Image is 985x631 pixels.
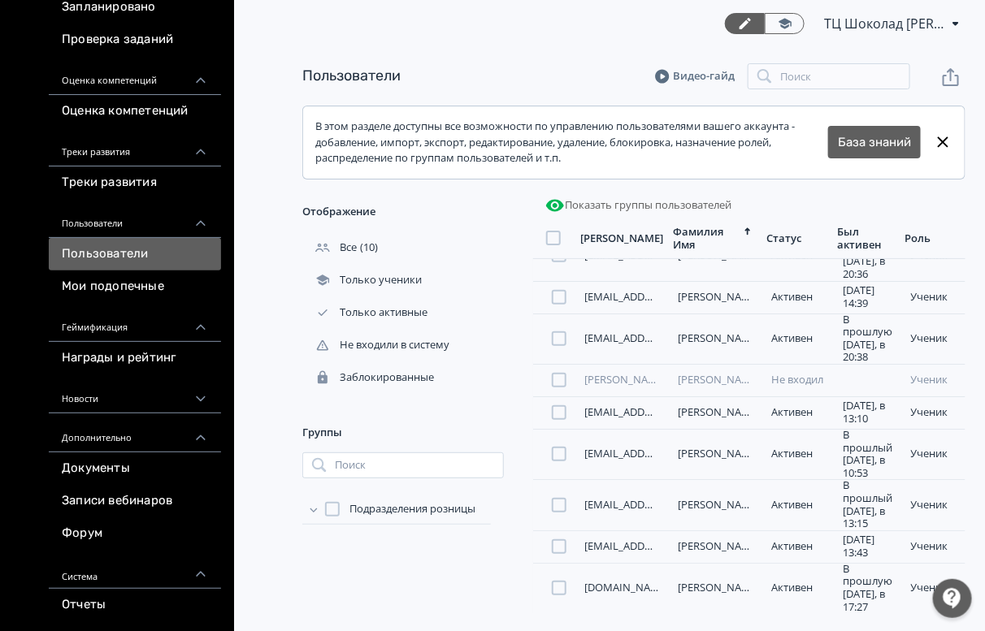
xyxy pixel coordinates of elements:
a: [DOMAIN_NAME][EMAIL_ADDRESS][DOMAIN_NAME] [584,580,840,594]
div: В этом разделе доступны все возможности по управлению пользователями вашего аккаунта - добавление... [315,119,828,166]
div: Активен [772,406,827,419]
div: В прошлую [DATE], в 20:36 [843,230,898,280]
div: Отображение [302,192,504,231]
a: [EMAIL_ADDRESS][DOMAIN_NAME] [584,404,756,419]
a: [PERSON_NAME] [678,372,760,387]
div: Активен [772,332,827,345]
a: [PERSON_NAME] [678,289,760,304]
div: Заблокированные [302,370,437,385]
div: Пользователи [49,199,221,238]
a: [PERSON_NAME] [678,404,760,419]
a: Пользователи [302,67,401,84]
a: Переключиться в режим ученика [765,13,805,34]
button: Показать группы пользователей [542,192,735,218]
a: [PERSON_NAME] [678,538,760,553]
div: ученик [911,447,959,460]
div: Статус [766,231,801,245]
div: ученик [911,581,959,594]
div: Роль [905,231,931,245]
div: Треки развития [49,127,221,166]
div: Геймификация [49,303,221,342]
a: Мои подопечные [49,270,221,303]
div: [DATE] 13:43 [843,534,898,559]
div: Активен [772,249,827,262]
a: [EMAIL_ADDRESS][DOMAIN_NAME] [584,538,756,553]
a: [EMAIL_ADDRESS][DOMAIN_NAME] [584,446,756,460]
div: ученик [911,374,959,387]
div: Активен [772,291,827,304]
div: Только активные [302,305,431,320]
div: Дополнительно [49,413,221,452]
a: [PERSON_NAME] [678,446,760,460]
a: Пользователи [49,238,221,270]
span: ТЦ Шоколад Реутов СИН 6412395 [824,14,946,33]
div: Все [302,240,360,255]
a: [PERSON_NAME] [678,580,760,594]
div: В прошлую [DATE], в 20:38 [843,313,898,364]
a: [EMAIL_ADDRESS][DOMAIN_NAME] [584,289,756,304]
div: (10) [302,231,504,264]
a: [EMAIL_ADDRESS][DOMAIN_NAME] [584,331,756,345]
a: Видео-гайд [655,68,735,84]
div: Активен [772,499,827,512]
div: Не входили в систему [302,338,453,352]
a: Проверка заданий [49,24,221,56]
a: Треки развития [49,166,221,199]
div: Система [49,550,221,589]
div: ученик [911,540,959,553]
a: [PERSON_NAME][EMAIL_ADDRESS][DOMAIN_NAME] [584,372,838,387]
div: Активен [772,540,827,553]
div: ученик [911,332,959,345]
div: Новости [49,374,221,413]
a: Записи вебинаров [49,485,221,517]
div: Группы [302,413,504,452]
a: [PERSON_NAME] [678,331,760,345]
div: Не входил [772,374,827,387]
div: Фамилия Имя [674,225,740,253]
a: База знаний [838,133,911,152]
div: Активен [772,447,827,460]
div: [PERSON_NAME] [580,231,663,245]
a: Форум [49,517,221,550]
div: В прошлую [DATE], в 17:27 [843,563,898,613]
div: ученик [911,406,959,419]
div: ученик [911,499,959,512]
a: [PERSON_NAME] [678,497,760,512]
a: Награды и рейтинг [49,342,221,374]
a: Документы [49,452,221,485]
div: В прошлый [DATE], в 13:15 [843,479,898,529]
div: Был активен [837,225,886,253]
div: Активен [772,581,827,594]
svg: Экспорт пользователей файлом [941,67,961,87]
div: [DATE], в 13:10 [843,400,898,425]
button: База знаний [828,126,921,158]
div: [DATE] 14:39 [843,284,898,309]
a: [EMAIL_ADDRESS][DOMAIN_NAME] [584,497,756,512]
div: Оценка компетенций [49,56,221,95]
span: Подразделения розницы [349,501,475,517]
div: ученик [911,291,959,304]
a: Оценка компетенций [49,95,221,127]
a: Отчеты [49,589,221,621]
div: В прошлый [DATE], в 10:53 [843,429,898,479]
div: Только ученики [302,273,425,287]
